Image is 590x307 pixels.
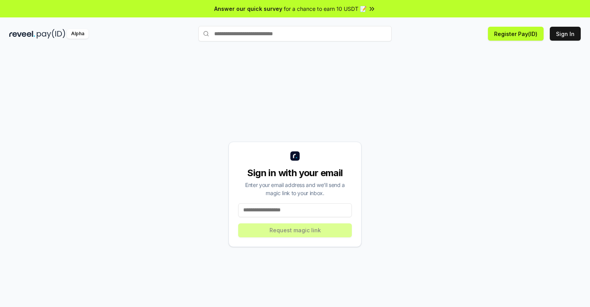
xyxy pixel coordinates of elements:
span: for a chance to earn 10 USDT 📝 [284,5,367,13]
img: logo_small [290,151,300,161]
img: pay_id [37,29,65,39]
span: Answer our quick survey [214,5,282,13]
button: Register Pay(ID) [488,27,544,41]
div: Enter your email address and we’ll send a magic link to your inbox. [238,181,352,197]
button: Sign In [550,27,581,41]
div: Sign in with your email [238,167,352,179]
img: reveel_dark [9,29,35,39]
div: Alpha [67,29,89,39]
